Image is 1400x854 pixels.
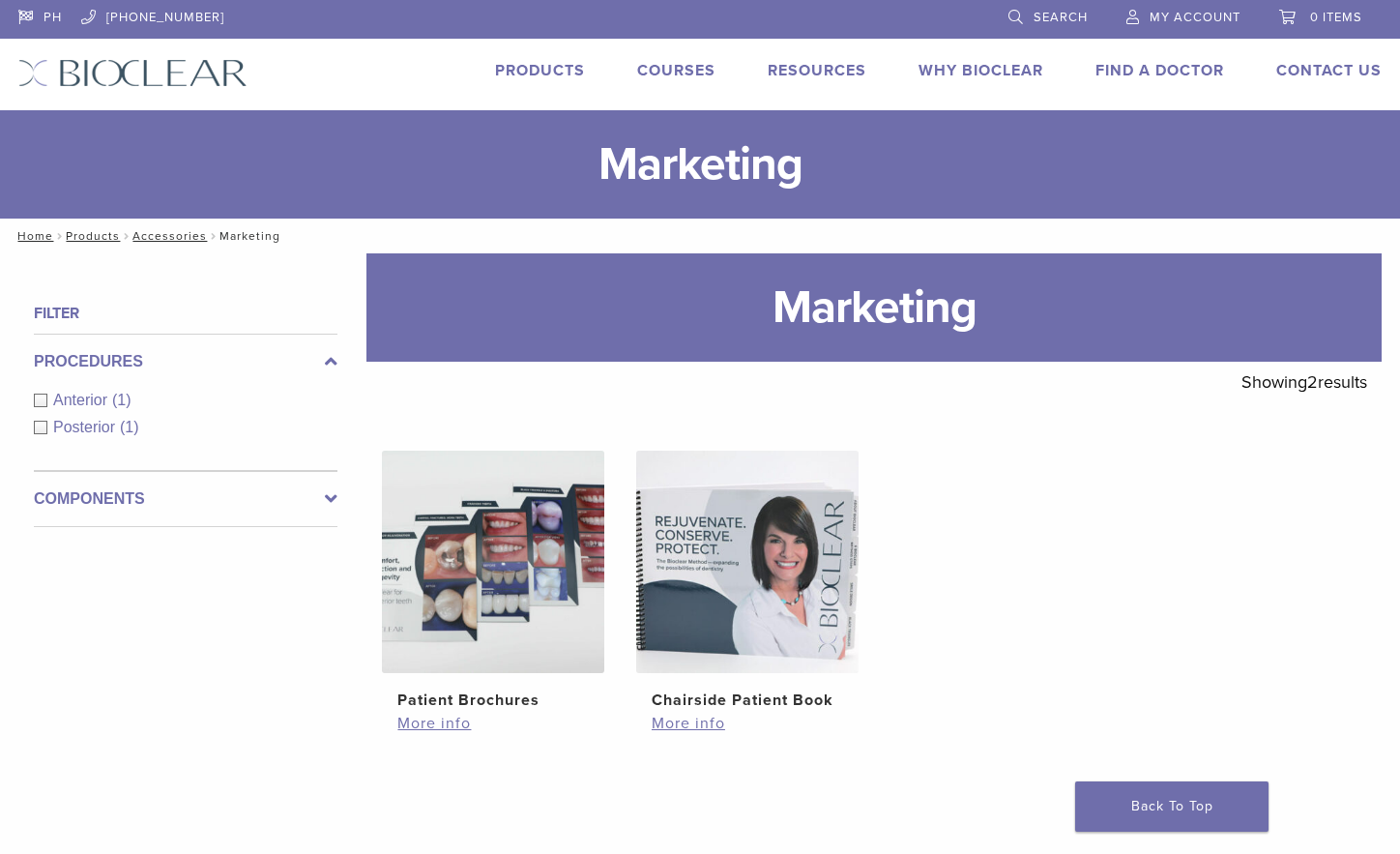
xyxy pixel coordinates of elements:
a: Accessories [132,229,207,243]
span: / [207,231,219,241]
a: Find A Doctor [1095,61,1224,80]
h2: Patient Brochures [397,689,589,712]
a: Why Bioclear [919,61,1043,80]
span: Search [1034,10,1088,25]
nav: Marketing [4,219,1396,253]
label: Procedures [34,350,337,373]
a: Back To Top [1075,781,1269,832]
span: 0 items [1310,10,1362,25]
span: / [120,231,132,241]
span: 2 [1307,371,1318,393]
span: My Account [1150,10,1240,25]
span: / [53,231,66,241]
a: More info [397,712,589,735]
p: Showing results [1241,362,1367,402]
h1: Marketing [366,253,1382,362]
a: More info [652,712,843,735]
img: Chairside Patient Book [636,451,859,673]
a: Home [12,229,53,243]
a: Resources [768,61,866,80]
span: (1) [120,419,139,435]
a: Patient BrochuresPatient Brochures [381,451,606,712]
h2: Chairside Patient Book [652,689,843,712]
a: Products [495,61,585,80]
a: Chairside Patient BookChairside Patient Book [635,451,860,712]
span: (1) [112,392,131,408]
img: Bioclear [18,59,248,87]
span: Anterior [53,392,112,408]
a: Products [66,229,120,243]
img: Patient Brochures [382,451,604,673]
span: Posterior [53,419,120,435]
h4: Filter [34,302,337,325]
a: Courses [637,61,715,80]
a: Contact Us [1276,61,1382,80]
label: Components [34,487,337,511]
